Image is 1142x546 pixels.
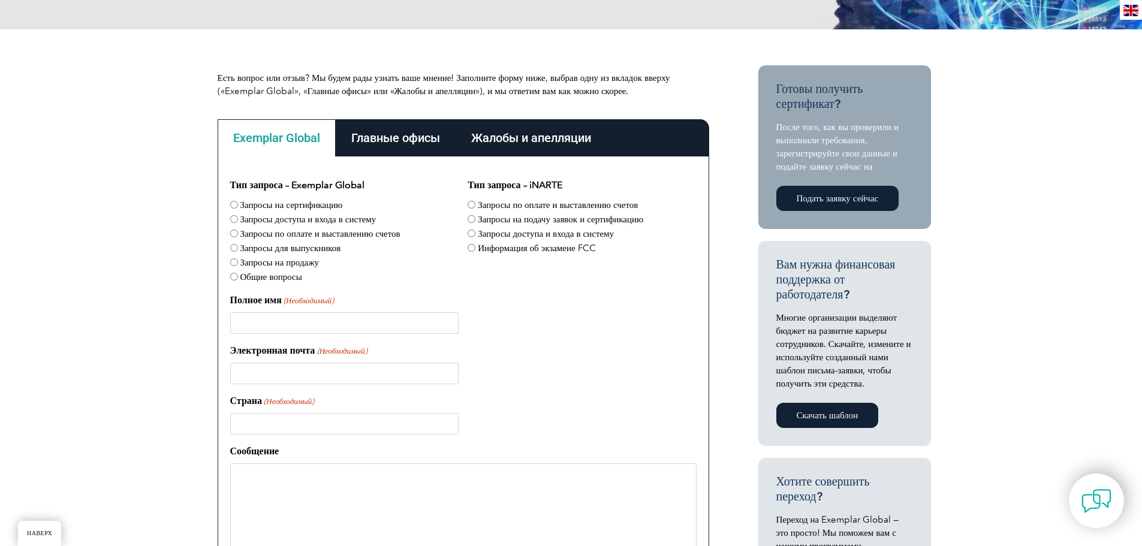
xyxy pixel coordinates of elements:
[1081,486,1111,516] img: contact-chat.png
[230,294,282,306] font: Полное имя
[317,346,367,355] font: (Необходимый)
[471,131,591,145] font: Жалобы и апелляции
[240,200,343,210] font: Запросы на сертификацию
[230,345,315,356] font: Электронная почта
[776,82,863,111] font: Готовы получить сертификат?
[230,445,279,457] font: Сообщение
[478,214,643,225] font: Запросы на подачу заявок и сертификацию
[240,257,320,268] font: Запросы на продажу
[776,122,899,172] font: После того, как вы проверили и выполнили требования, зарегистрируйте свои данные и подайте заявку...
[1123,5,1138,16] img: en
[240,243,341,254] font: Запросы для выпускников
[776,403,879,428] a: Скачать шаблон
[218,73,670,96] font: Есть вопрос или отзыв? Мы будем рады узнать ваше мнение! Заполните форму ниже, выбрав одну из вкл...
[240,228,400,239] font: Запросы по оплате и выставлению счетов
[478,200,638,210] font: Запросы по оплате и выставлению счетов
[240,272,302,282] font: Общие вопросы
[776,312,911,389] font: Многие организации выделяют бюджет на развитие карьеры сотрудников. Скачайте, измените и использу...
[230,395,263,406] font: Страна
[284,296,334,305] font: (Необходимый)
[797,193,879,204] font: Подать заявку сейчас
[797,410,858,421] font: Скачать шаблон
[478,243,595,254] font: Информация об экзамене FCC
[27,530,52,537] font: НАВЕРХ
[240,214,376,225] font: Запросы доступа и входа в систему
[776,257,896,301] font: Вам нужна финансовая поддержка от работодателя?
[230,179,364,191] font: Тип запроса – Exemplar Global
[351,131,440,145] font: Главные офисы
[478,228,614,239] font: Запросы доступа и входа в систему
[776,186,899,211] a: Подать заявку сейчас
[233,131,320,145] font: Exemplar Global
[468,179,562,191] font: Тип запроса – iNARTE
[264,397,314,406] font: (Необходимый)
[18,521,61,546] a: НАВЕРХ
[776,474,870,503] font: Хотите совершить переход?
